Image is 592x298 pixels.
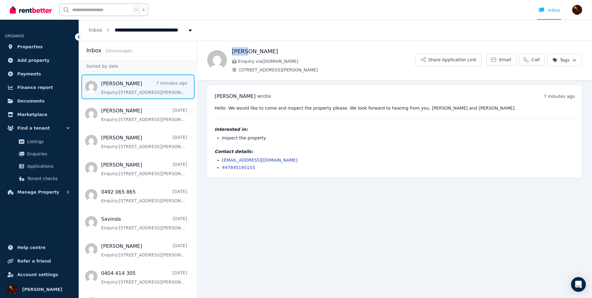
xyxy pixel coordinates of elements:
[487,54,516,66] a: Email
[17,244,46,251] span: Help centre
[7,148,71,160] a: Enquiries
[215,105,575,111] pre: Hello. We would like to come and inspect the property please. We look forward to hearing from you...
[5,95,74,107] a: Documents
[17,124,50,132] span: Find a tenant
[5,186,74,198] button: Manage Property
[7,160,71,172] a: Applications
[215,148,575,155] h4: Contact details:
[7,284,17,294] img: Sergio Lourenco da Silva
[222,165,255,170] a: 447845195153
[101,270,187,285] a: 0404 414 305[DATE]Enquiry:[STREET_ADDRESS][PERSON_NAME].
[10,5,52,14] img: RentBetter
[27,138,69,145] span: Listings
[547,54,582,66] button: Tags
[7,135,71,148] a: Listings
[17,70,41,78] span: Payments
[17,271,58,278] span: Account settings
[101,188,187,204] a: 0492 065 865[DATE]Enquiry:[STREET_ADDRESS][PERSON_NAME].
[572,5,582,15] img: Sergio Lourenco da Silva
[17,57,50,64] span: Add property
[544,94,575,99] time: 7 minutes ago
[5,255,74,267] a: Refer a friend
[5,41,74,53] a: Properties
[79,60,197,72] div: Sorted by date
[101,215,187,231] a: Savinda[DATE]Enquiry:[STREET_ADDRESS][PERSON_NAME].
[17,188,59,196] span: Manage Property
[22,286,62,293] span: [PERSON_NAME]
[101,107,187,123] a: [PERSON_NAME][DATE]Enquiry:[STREET_ADDRESS][PERSON_NAME].
[101,243,187,258] a: [PERSON_NAME][DATE]Enquiry:[STREET_ADDRESS][PERSON_NAME].
[5,68,74,80] a: Payments
[5,241,74,254] a: Help centre
[27,175,69,182] span: Tenant checks
[415,54,482,66] button: Share Application Link
[519,54,545,66] a: Call
[532,57,540,63] span: Call
[5,268,74,281] a: Account settings
[571,277,586,292] div: Open Intercom Messenger
[17,257,51,265] span: Refer a friend
[239,67,415,73] span: [STREET_ADDRESS][PERSON_NAME]
[207,50,227,70] img: Rosie Baker
[499,57,511,63] span: Email
[5,34,24,38] span: ORGANISE
[142,7,145,12] span: k
[238,58,415,64] span: Enquiry via [DOMAIN_NAME]
[101,134,187,150] a: [PERSON_NAME][DATE]Enquiry:[STREET_ADDRESS][PERSON_NAME].
[17,97,45,105] span: Documents
[538,7,560,13] div: Inbox
[553,57,569,63] span: Tags
[101,80,187,95] a: [PERSON_NAME]7 minutes agoEnquiry:[STREET_ADDRESS][PERSON_NAME].
[5,108,74,121] a: Marketplace
[257,93,271,99] span: wrote
[5,122,74,134] button: Find a tenant
[27,150,69,158] span: Enquiries
[232,47,415,56] h1: [PERSON_NAME]
[215,126,575,132] h4: Interested in:
[101,161,187,177] a: [PERSON_NAME][DATE]Enquiry:[STREET_ADDRESS][PERSON_NAME].
[222,158,298,163] a: [EMAIL_ADDRESS][DOMAIN_NAME]
[5,54,74,66] a: Add property
[17,43,43,50] span: Properties
[17,84,53,91] span: Finance report
[27,163,69,170] span: Applications
[5,81,74,94] a: Finance report
[105,48,132,53] span: 10 message s
[7,172,71,185] a: Tenant checks
[89,27,102,33] a: Inbox
[86,46,101,55] h2: Inbox
[215,93,256,99] span: [PERSON_NAME]
[79,20,203,41] nav: Breadcrumb
[17,111,47,118] span: Marketplace
[222,135,575,141] li: Inspect the property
